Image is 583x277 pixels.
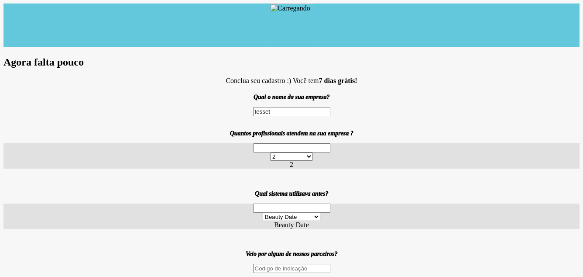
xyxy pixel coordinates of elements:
h1: Agora falta pouco [3,56,580,68]
input: Nome da sua empresa [253,107,330,116]
p: Quantos profissionais atendem na sua empresa ? [3,130,580,137]
label: 2 [290,161,293,168]
label: Beauty Date [274,221,309,229]
p: Qual o nome da sua empresa? [3,94,580,101]
b: 7 dias grátis! [319,77,357,84]
p: Conclua seu cadastro :) Você tem [3,77,580,85]
p: Veio por algum de nossos parceiros? [3,251,580,258]
input: Codigo de indicação [253,264,330,273]
p: Qual sistema utilizava antes? [3,190,580,197]
img: Carregando [270,3,313,47]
